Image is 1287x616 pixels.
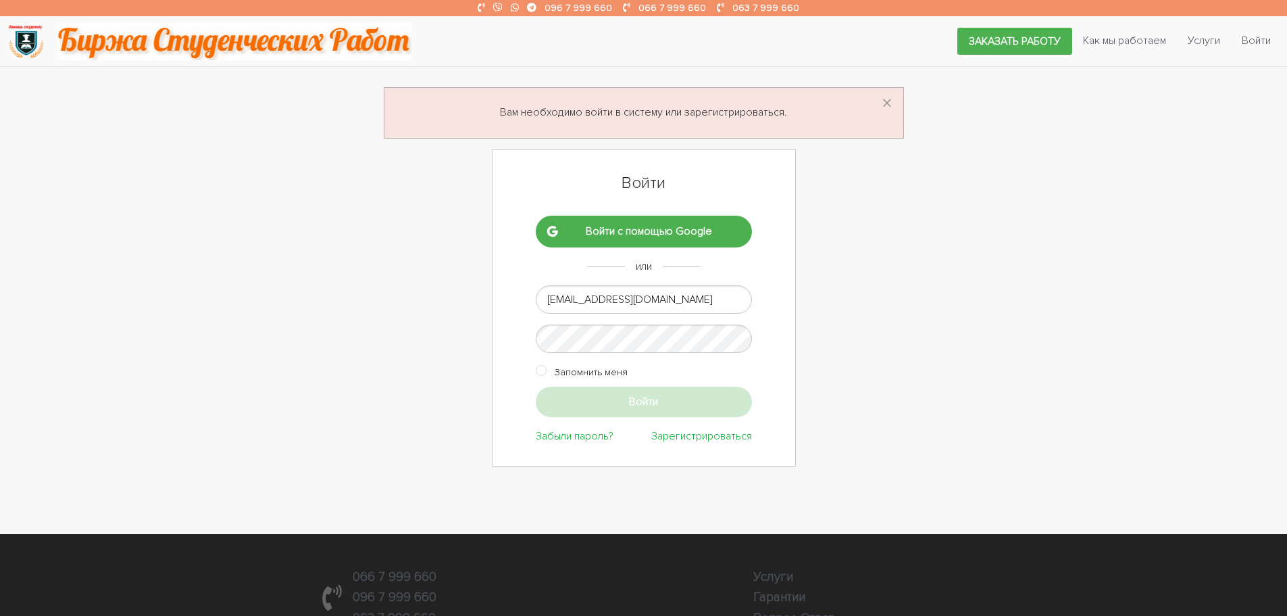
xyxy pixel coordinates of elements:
[555,364,628,381] label: Запомнить меня
[536,387,752,417] input: Войти
[353,569,436,585] a: 066 7 999 660
[557,226,740,237] span: Войти с помощью Google
[882,93,892,115] button: Dismiss alert
[753,569,793,585] a: Услуги
[57,23,411,60] img: motto-2ce64da2796df845c65ce8f9480b9c9d679903764b3ca6da4b6de107518df0fe.gif
[536,172,752,195] h1: Войти
[732,2,799,14] a: 063 7 999 660
[536,429,613,443] a: Забыли пароль?
[353,589,436,605] a: 096 7 999 660
[638,2,706,14] a: 066 7 999 660
[401,104,887,122] p: Вам необходимо войти в систему или зарегистрироваться.
[545,2,612,14] a: 096 7 999 660
[1177,28,1231,53] a: Услуги
[882,91,892,117] span: ×
[753,589,805,605] a: Гарантии
[536,285,752,314] input: Адрес электронной почты
[536,216,752,247] a: Войти с помощью Google
[7,23,45,60] img: logo-135dea9cf721667cc4ddb0c1795e3ba8b7f362e3d0c04e2cc90b931989920324.png
[651,429,752,443] a: Зарегистрироваться
[1072,28,1177,53] a: Как мы работаем
[957,28,1072,55] a: Заказать работу
[636,260,652,273] span: или
[1231,28,1282,53] a: Войти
